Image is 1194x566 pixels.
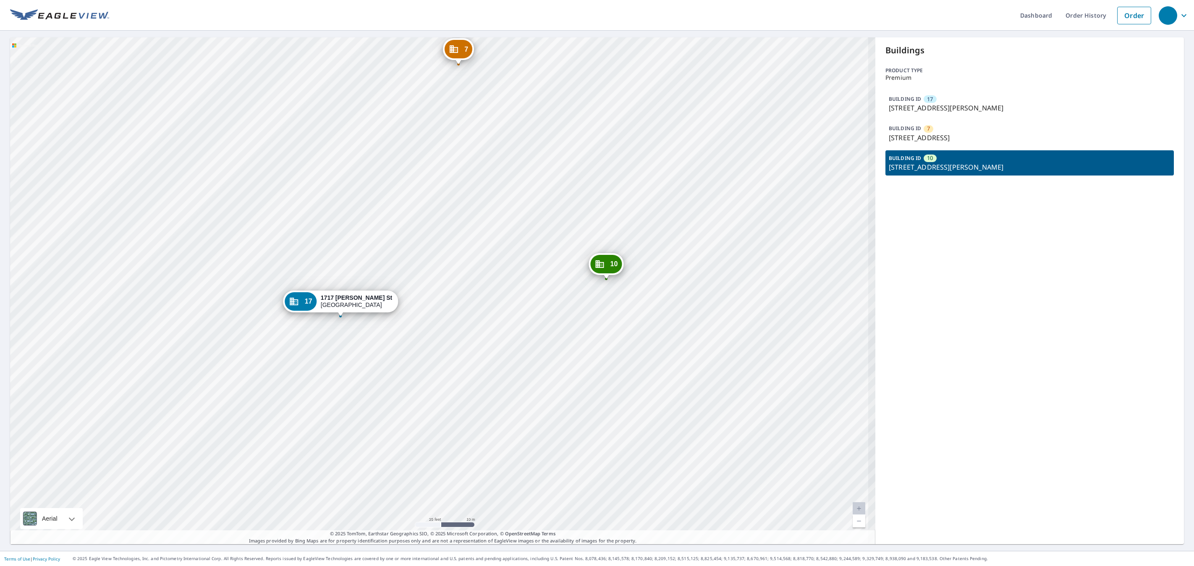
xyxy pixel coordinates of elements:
[927,95,933,103] span: 17
[610,261,618,267] span: 10
[10,530,875,544] p: Images provided by Bing Maps are for property identification purposes only and are not a represen...
[39,508,60,529] div: Aerial
[889,125,921,132] p: BUILDING ID
[889,162,1170,172] p: [STREET_ADDRESS][PERSON_NAME]
[305,298,312,304] span: 17
[889,95,921,102] p: BUILDING ID
[853,502,865,515] a: Current Level 20, Zoom In Disabled
[20,508,83,529] div: Aerial
[889,133,1170,143] p: [STREET_ADDRESS]
[1117,7,1151,24] a: Order
[889,155,921,162] p: BUILDING ID
[443,38,474,64] div: Dropped pin, building 7, Commercial property, 1401 Park Ave Dallas, TX 75215
[885,44,1174,57] p: Buildings
[885,67,1174,74] p: Product type
[33,556,60,562] a: Privacy Policy
[885,74,1174,81] p: Premium
[505,530,540,537] a: OpenStreetMap
[10,9,109,22] img: EV Logo
[889,103,1170,113] p: [STREET_ADDRESS][PERSON_NAME]
[927,154,933,162] span: 10
[853,515,865,527] a: Current Level 20, Zoom Out
[542,530,555,537] a: Terms
[330,530,555,537] span: © 2025 TomTom, Earthstar Geographics SIO, © 2025 Microsoft Corporation, ©
[589,253,624,279] div: Dropped pin, building 10, Commercial property, 1515 S Harwood St Dallas, TX 75215
[73,556,1190,562] p: © 2025 Eagle View Technologies, Inc. and Pictometry International Corp. All Rights Reserved. Repo...
[321,294,392,301] strong: 1717 [PERSON_NAME] St
[321,294,392,309] div: [GEOGRAPHIC_DATA]
[927,125,930,133] span: 7
[464,46,468,52] span: 7
[4,556,30,562] a: Terms of Use
[283,291,398,317] div: Dropped pin, building 17, Commercial property, 1717 Gano St Dallas, TX 75215
[4,556,60,561] p: |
